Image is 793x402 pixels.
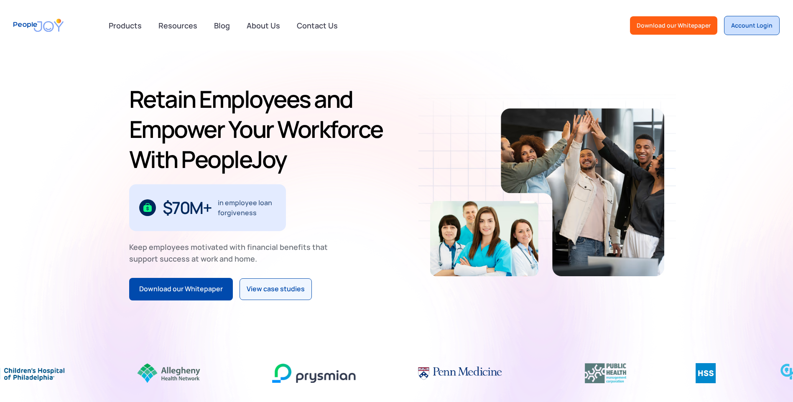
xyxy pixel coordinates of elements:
[724,16,780,35] a: Account Login
[153,16,202,35] a: Resources
[247,284,305,295] div: View case studies
[218,198,276,218] div: in employee loan forgiveness
[731,21,773,30] div: Account Login
[630,16,717,35] a: Download our Whitepaper
[129,278,233,300] a: Download our Whitepaper
[430,201,538,276] img: Retain-Employees-PeopleJoy
[637,21,711,30] div: Download our Whitepaper
[129,84,393,174] h1: Retain Employees and Empower Your Workforce With PeopleJoy
[13,13,64,37] a: home
[501,108,664,276] img: Retain-Employees-PeopleJoy
[139,284,223,295] div: Download our Whitepaper
[242,16,285,35] a: About Us
[104,17,147,34] div: Products
[129,184,286,231] div: 1 / 3
[163,201,212,214] div: $70M+
[209,16,235,35] a: Blog
[292,16,343,35] a: Contact Us
[240,278,312,300] a: View case studies
[129,241,335,265] div: Keep employees motivated with financial benefits that support success at work and home.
